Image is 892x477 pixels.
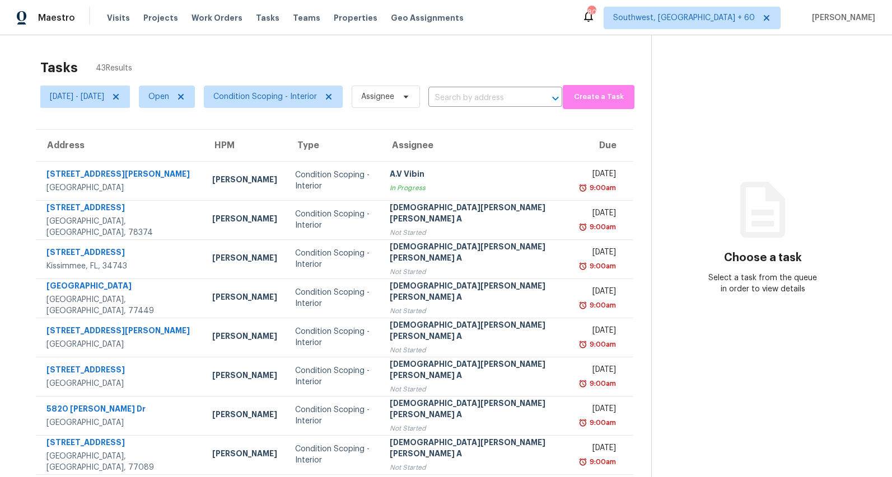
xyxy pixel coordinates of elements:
div: [PERSON_NAME] [212,409,277,423]
div: Condition Scoping - Interior [295,404,372,427]
div: Condition Scoping - Interior [295,326,372,348]
div: [DEMOGRAPHIC_DATA][PERSON_NAME] [PERSON_NAME] A [390,241,564,266]
div: 800 [587,7,595,18]
div: Condition Scoping - Interior [295,443,372,466]
img: Overdue Alarm Icon [578,221,587,233]
div: 9:00am [587,182,616,193]
div: [DEMOGRAPHIC_DATA][PERSON_NAME] [PERSON_NAME] A [390,280,564,305]
div: Not Started [390,423,564,434]
div: [DATE] [582,168,616,182]
div: [GEOGRAPHIC_DATA], [GEOGRAPHIC_DATA], 78374 [46,216,194,238]
span: Projects [143,12,178,23]
th: Due [573,130,633,161]
button: Create a Task [563,85,634,109]
div: 5820 [PERSON_NAME] Dr [46,403,194,417]
div: [DATE] [582,442,616,456]
div: [DATE] [582,325,616,339]
img: Overdue Alarm Icon [578,261,587,272]
span: Geo Assignments [391,12,464,23]
div: Not Started [390,305,564,317]
span: Visits [107,12,130,23]
span: [DATE] - [DATE] [50,91,104,102]
div: 9:00am [587,456,616,467]
div: [GEOGRAPHIC_DATA] [46,378,194,389]
span: Tasks [256,14,279,22]
span: Create a Task [568,91,628,103]
div: [DATE] [582,247,616,261]
div: [STREET_ADDRESS] [46,247,194,261]
div: Not Started [390,266,564,277]
div: Kissimmee, FL, 34743 [46,261,194,272]
div: [STREET_ADDRESS][PERSON_NAME] [46,168,194,182]
div: Select a task from the queue in order to view details [707,272,819,295]
th: Address [36,130,203,161]
div: Not Started [390,462,564,473]
div: 9:00am [587,261,616,272]
div: [PERSON_NAME] [212,330,277,344]
div: [STREET_ADDRESS][PERSON_NAME] [46,325,194,339]
h2: Tasks [40,62,78,73]
div: [STREET_ADDRESS] [46,202,194,216]
div: Condition Scoping - Interior [295,209,372,231]
div: [DATE] [582,286,616,300]
h3: Choose a task [724,252,802,263]
div: [PERSON_NAME] [212,291,277,305]
img: Overdue Alarm Icon [578,182,587,193]
div: 9:00am [587,378,616,389]
span: Condition Scoping - Interior [213,91,317,102]
div: [GEOGRAPHIC_DATA] [46,417,194,428]
div: In Progress [390,182,564,193]
div: Condition Scoping - Interior [295,169,372,192]
div: 9:00am [587,300,616,311]
div: [GEOGRAPHIC_DATA], [GEOGRAPHIC_DATA], 77089 [46,451,194,473]
div: [GEOGRAPHIC_DATA] [46,339,194,350]
div: [GEOGRAPHIC_DATA] [46,280,194,294]
span: Maestro [38,12,75,23]
span: 43 Results [96,63,132,74]
div: [PERSON_NAME] [212,448,277,462]
div: [DATE] [582,403,616,417]
div: [GEOGRAPHIC_DATA] [46,182,194,193]
img: Overdue Alarm Icon [578,417,587,428]
img: Overdue Alarm Icon [578,300,587,311]
div: [GEOGRAPHIC_DATA], [GEOGRAPHIC_DATA], 77449 [46,294,194,317]
div: [DEMOGRAPHIC_DATA][PERSON_NAME] [PERSON_NAME] A [390,202,564,227]
input: Search by address [428,89,531,107]
img: Overdue Alarm Icon [578,456,587,467]
div: Not Started [390,227,564,238]
div: 9:00am [587,221,616,233]
img: Overdue Alarm Icon [578,339,587,350]
div: [STREET_ADDRESS] [46,437,194,451]
span: Assignee [361,91,394,102]
div: A.V Vibin [390,168,564,182]
div: 9:00am [587,417,616,428]
div: [DEMOGRAPHIC_DATA][PERSON_NAME] [PERSON_NAME] A [390,319,564,344]
img: Overdue Alarm Icon [578,378,587,389]
span: Work Orders [192,12,242,23]
div: Not Started [390,384,564,395]
th: HPM [203,130,286,161]
div: Condition Scoping - Interior [295,248,372,270]
div: 9:00am [587,339,616,350]
div: Condition Scoping - Interior [295,287,372,309]
span: Properties [334,12,377,23]
div: [PERSON_NAME] [212,370,277,384]
div: [PERSON_NAME] [212,213,277,227]
div: [PERSON_NAME] [212,252,277,266]
div: Not Started [390,344,564,356]
div: [DATE] [582,207,616,221]
div: Condition Scoping - Interior [295,365,372,388]
div: [DEMOGRAPHIC_DATA][PERSON_NAME] [PERSON_NAME] A [390,398,564,423]
th: Assignee [381,130,573,161]
span: Southwest, [GEOGRAPHIC_DATA] + 60 [613,12,755,23]
span: Open [148,91,169,102]
div: [PERSON_NAME] [212,174,277,188]
button: Open [548,91,563,106]
div: [DEMOGRAPHIC_DATA][PERSON_NAME] [PERSON_NAME] A [390,358,564,384]
span: [PERSON_NAME] [807,12,875,23]
div: [STREET_ADDRESS] [46,364,194,378]
div: [DATE] [582,364,616,378]
span: Teams [293,12,320,23]
th: Type [286,130,381,161]
div: [DEMOGRAPHIC_DATA][PERSON_NAME] [PERSON_NAME] A [390,437,564,462]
